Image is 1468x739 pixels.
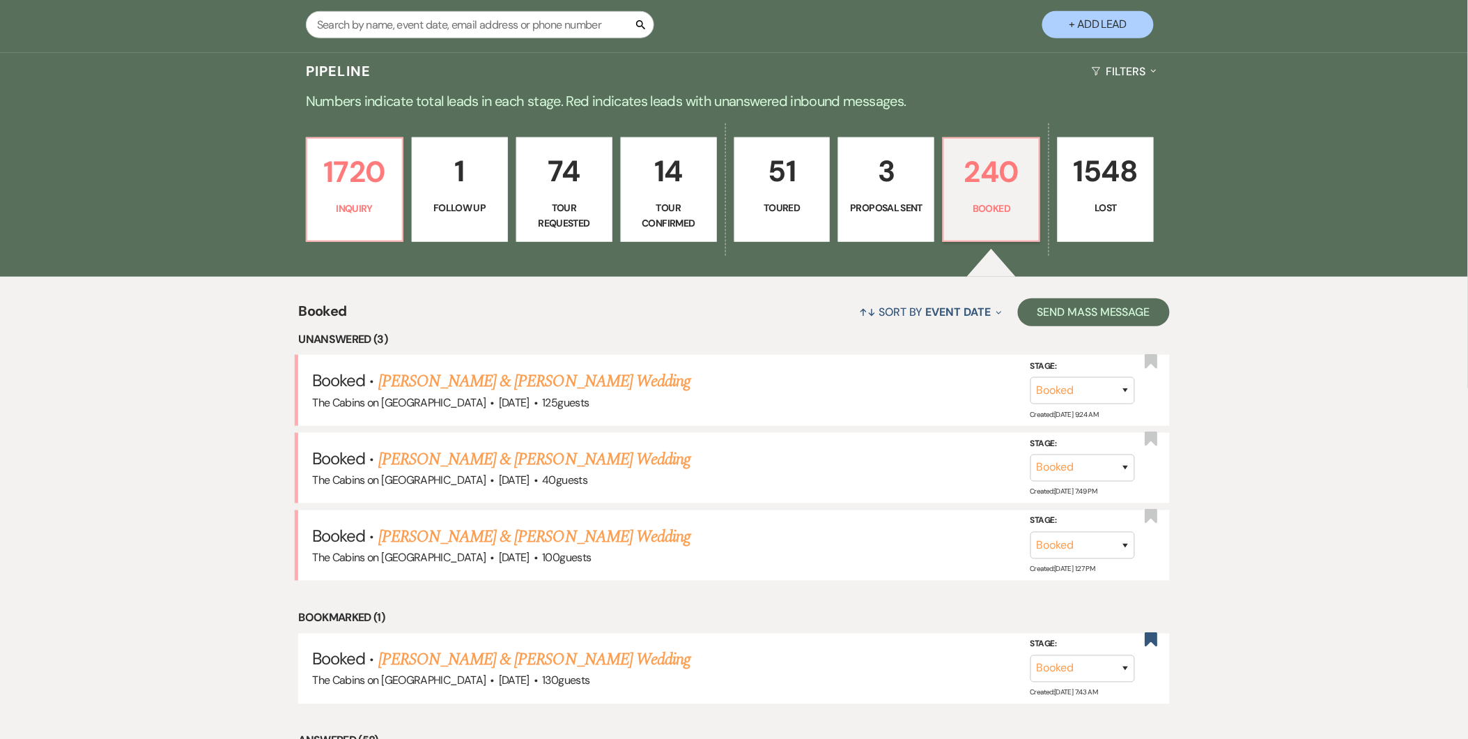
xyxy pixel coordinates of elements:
p: 240 [952,148,1030,195]
span: Booked [312,448,365,469]
input: Search by name, event date, email address or phone number [306,11,654,38]
span: [DATE] [499,473,530,487]
span: Created: [DATE] 1:27 PM [1030,565,1095,574]
button: Sort By Event Date [854,294,1007,330]
a: [PERSON_NAME] & [PERSON_NAME] Wedding [378,648,690,673]
span: The Cabins on [GEOGRAPHIC_DATA] [312,395,486,410]
span: The Cabins on [GEOGRAPHIC_DATA] [312,473,486,487]
a: 74Tour Requested [516,137,612,242]
span: ↑↓ [860,305,876,319]
label: Stage: [1030,637,1135,653]
label: Stage: [1030,514,1135,529]
a: 14Tour Confirmed [621,137,717,242]
a: 3Proposal Sent [838,137,934,242]
p: Lost [1067,200,1145,215]
a: 1720Inquiry [306,137,403,242]
p: 3 [847,148,925,195]
span: Booked [312,525,365,547]
span: Created: [DATE] 7:49 PM [1030,487,1097,496]
p: 1548 [1067,148,1145,195]
span: [DATE] [499,673,530,688]
a: [PERSON_NAME] & [PERSON_NAME] Wedding [378,524,690,549]
li: Unanswered (3) [298,330,1169,349]
span: [DATE] [499,550,530,565]
h3: Pipeline [306,61,371,81]
p: Tour Confirmed [630,200,708,231]
button: + Add Lead [1042,11,1154,38]
p: 1720 [316,148,394,195]
a: 240Booked [943,137,1040,242]
li: Bookmarked (1) [298,609,1169,627]
span: 125 guests [542,395,589,410]
a: 1Follow Up [412,137,508,242]
a: 1548Lost [1058,137,1154,242]
a: [PERSON_NAME] & [PERSON_NAME] Wedding [378,447,690,472]
p: Tour Requested [525,200,603,231]
span: Created: [DATE] 9:24 AM [1030,410,1099,419]
span: The Cabins on [GEOGRAPHIC_DATA] [312,673,486,688]
p: 51 [743,148,821,195]
p: 74 [525,148,603,195]
label: Stage: [1030,359,1135,374]
p: Proposal Sent [847,200,925,215]
span: Booked [312,369,365,391]
p: Booked [952,201,1030,216]
span: 100 guests [542,550,591,565]
span: Booked [312,648,365,670]
p: Inquiry [316,201,394,216]
button: Filters [1086,53,1162,90]
p: Numbers indicate total leads in each stage. Red indicates leads with unanswered inbound messages. [233,90,1236,112]
span: Created: [DATE] 7:43 AM [1030,688,1098,697]
span: 130 guests [542,673,589,688]
a: [PERSON_NAME] & [PERSON_NAME] Wedding [378,369,690,394]
a: 51Toured [734,137,830,242]
button: Send Mass Message [1018,298,1170,326]
p: Follow Up [421,200,499,215]
span: [DATE] [499,395,530,410]
span: Event Date [926,305,991,319]
p: 1 [421,148,499,195]
span: The Cabins on [GEOGRAPHIC_DATA] [312,550,486,565]
p: 14 [630,148,708,195]
label: Stage: [1030,436,1135,452]
span: 40 guests [542,473,587,487]
span: Booked [298,300,346,330]
p: Toured [743,200,821,215]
